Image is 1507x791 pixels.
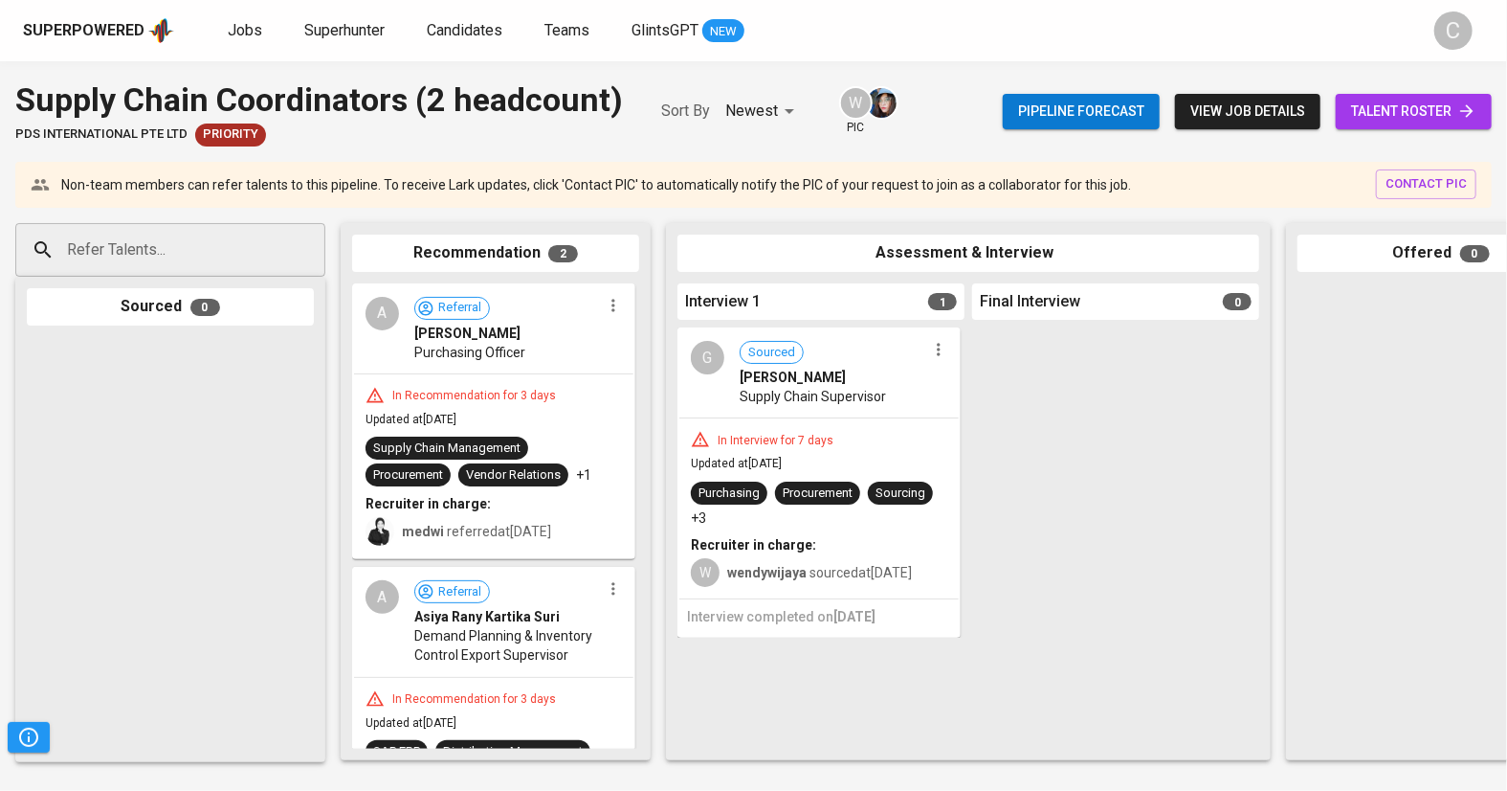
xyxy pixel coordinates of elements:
[1376,169,1476,199] button: contact pic
[8,722,50,753] button: Pipeline Triggers
[867,88,897,118] img: diazagista@glints.com
[548,245,578,262] span: 2
[691,537,816,553] b: Recruiter in charge:
[740,387,886,406] span: Supply Chain Supervisor
[190,299,220,316] span: 0
[839,86,873,120] div: W
[727,565,807,580] b: wendywijaya
[431,583,489,601] span: Referral
[366,716,456,730] span: Updated at [DATE]
[677,235,1259,272] div: Assessment & Interview
[928,293,957,310] span: 1
[1336,94,1492,129] a: talent roster
[710,433,841,449] div: In Interview for 7 days
[315,248,319,252] button: Open
[725,100,778,123] p: Newest
[385,388,564,404] div: In Recommendation for 3 days
[228,19,266,43] a: Jobs
[741,344,803,362] span: Sourced
[23,16,174,45] a: Superpoweredapp logo
[373,466,443,485] div: Procurement
[980,291,1080,313] span: Final Interview
[833,609,875,624] span: [DATE]
[466,466,561,485] div: Vendor Relations
[304,21,385,39] span: Superhunter
[304,19,388,43] a: Superhunter
[366,496,491,511] b: Recruiter in charge:
[783,485,853,503] div: Procurement
[352,235,639,272] div: Recommendation
[385,691,564,708] div: In Recommendation for 3 days
[1018,100,1144,124] span: Pipeline forecast
[691,457,782,470] span: Updated at [DATE]
[725,94,801,129] div: Newest
[1190,100,1305,124] span: view job details
[875,485,925,503] div: Sourcing
[27,288,314,326] div: Sourced
[691,508,706,528] p: +3
[544,19,593,43] a: Teams
[576,465,591,485] p: +1
[427,19,506,43] a: Candidates
[544,21,589,39] span: Teams
[685,291,761,313] span: Interview 1
[414,607,560,626] span: Asiya Rany Kartika Suri
[1385,173,1467,195] span: contact pic
[740,368,846,387] span: [PERSON_NAME]
[443,743,583,761] div: Distribution Management
[228,21,262,39] span: Jobs
[414,626,601,665] span: Demand Planning & Inventory Control Export Supervisor
[1003,94,1160,129] button: Pipeline forecast
[366,297,399,330] div: A
[698,485,760,503] div: Purchasing
[427,21,502,39] span: Candidates
[632,21,698,39] span: GlintsGPT
[691,558,720,587] div: W
[1460,245,1490,262] span: 0
[402,524,444,539] b: medwi
[661,100,710,123] p: Sort By
[15,125,188,144] span: PDS International Pte Ltd
[15,77,623,124] div: Supply Chain Coordinators (2 headcount)
[839,86,873,136] div: pic
[1223,293,1252,310] span: 0
[1175,94,1320,129] button: view job details
[1351,100,1476,124] span: talent roster
[366,517,394,546] img: medwi@glints.com
[691,341,724,374] div: G
[366,580,399,614] div: A
[373,743,420,761] div: SAP ERP
[402,524,551,539] span: referred at [DATE]
[632,19,744,43] a: GlintsGPT NEW
[414,324,521,343] span: [PERSON_NAME]
[1434,11,1473,50] div: C
[431,299,489,317] span: Referral
[373,440,521,458] div: Supply Chain Management
[702,22,744,41] span: NEW
[727,565,912,580] span: sourced at [DATE]
[148,16,174,45] img: app logo
[195,125,266,144] span: Priority
[414,343,525,362] span: Purchasing Officer
[195,124,266,147] div: New Job received from Demand Team
[61,175,1131,194] p: Non-team members can refer talents to this pipeline. To receive Lark updates, click 'Contact PIC'...
[23,20,144,42] div: Superpowered
[366,413,456,426] span: Updated at [DATE]
[687,607,951,628] h6: Interview completed on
